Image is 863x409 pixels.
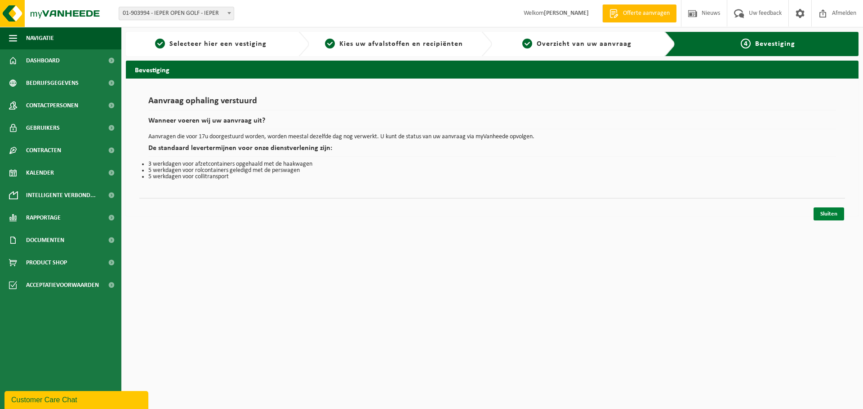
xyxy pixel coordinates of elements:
[148,167,836,174] li: 5 werkdagen voor rolcontainers geledigd met de perswagen
[26,117,60,139] span: Gebruikers
[148,134,836,140] p: Aanvragen die voor 17u doorgestuurd worden, worden meestal dezelfde dag nog verwerkt. U kunt de s...
[755,40,795,48] span: Bevestiging
[339,40,463,48] span: Kies uw afvalstoffen en recipiënten
[741,39,751,48] span: 4
[119,7,234,20] span: 01-903994 - IEPER OPEN GOLF - IEPER
[126,61,859,78] h2: Bevestiging
[26,274,99,296] span: Acceptatievoorwaarden
[169,40,267,48] span: Selecteer hier een vestiging
[26,251,67,274] span: Product Shop
[497,39,658,49] a: 3Overzicht van uw aanvraag
[148,117,836,129] h2: Wanneer voeren wij uw aanvraag uit?
[522,39,532,48] span: 3
[26,184,96,207] span: Intelligente verbond...
[537,40,632,48] span: Overzicht van uw aanvraag
[544,10,589,17] strong: [PERSON_NAME]
[26,229,64,251] span: Documenten
[148,161,836,167] li: 3 werkdagen voor afzetcontainers opgehaald met de haakwagen
[621,9,672,18] span: Offerte aanvragen
[602,4,676,22] a: Offerte aanvragen
[26,49,60,72] span: Dashboard
[325,39,335,48] span: 2
[26,162,54,184] span: Kalender
[148,97,836,110] h1: Aanvraag ophaling verstuurd
[26,94,78,117] span: Contactpersonen
[148,145,836,157] h2: De standaard levertermijnen voor onze dienstverlening zijn:
[26,72,79,94] span: Bedrijfsgegevens
[814,207,844,220] a: Sluiten
[155,39,165,48] span: 1
[4,389,150,409] iframe: chat widget
[26,139,61,162] span: Contracten
[26,207,61,229] span: Rapportage
[26,27,54,49] span: Navigatie
[148,174,836,180] li: 5 werkdagen voor collitransport
[130,39,291,49] a: 1Selecteer hier een vestiging
[314,39,475,49] a: 2Kies uw afvalstoffen en recipiënten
